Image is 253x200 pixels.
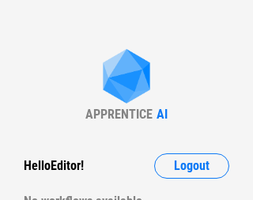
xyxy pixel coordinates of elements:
[95,49,158,107] img: Apprentice AI
[157,107,168,122] div: AI
[154,153,229,179] button: Logout
[85,107,153,122] div: APPRENTICE
[24,153,84,179] div: Hello Editor !
[174,160,210,172] span: Logout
